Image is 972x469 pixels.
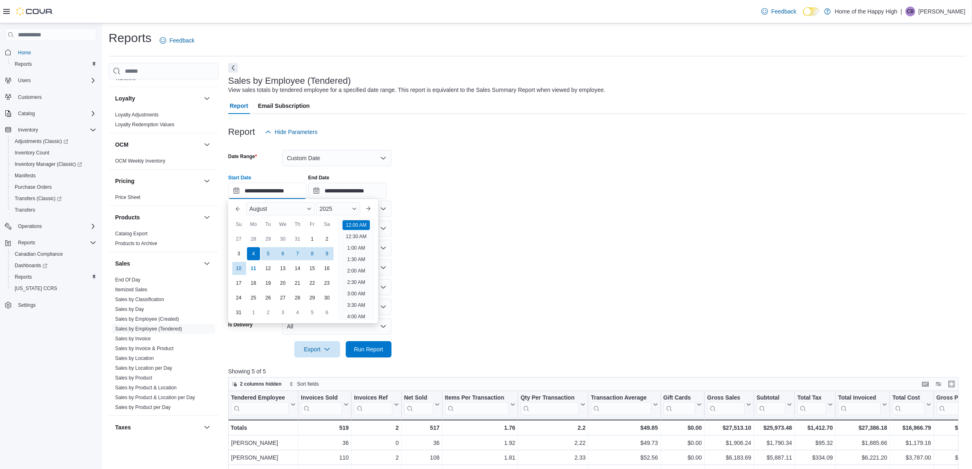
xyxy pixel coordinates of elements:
[115,346,173,351] a: Sales by Invoice & Product
[232,262,245,275] div: day-10
[520,394,585,415] button: Qty Per Transaction
[11,59,96,69] span: Reports
[343,220,370,230] li: 12:00 AM
[11,194,96,203] span: Transfers (Classic)
[8,170,100,181] button: Manifests
[306,247,319,260] div: day-8
[231,232,334,320] div: August, 2025
[11,136,71,146] a: Adjustments (Classic)
[115,213,200,221] button: Products
[591,394,651,415] div: Transaction Average
[663,394,695,402] div: Gift Cards
[835,7,897,16] p: Home of the Happy High
[2,91,100,103] button: Customers
[115,112,159,118] span: Loyalty Adjustments
[16,7,53,16] img: Cova
[262,247,275,260] div: day-5
[756,394,792,415] button: Subtotal
[11,182,96,192] span: Purchase Orders
[11,59,35,69] a: Reports
[115,384,177,391] span: Sales by Product & Location
[232,306,245,319] div: day-31
[249,205,267,212] span: August
[115,375,152,381] span: Sales by Product
[15,221,45,231] button: Operations
[15,150,49,156] span: Inventory Count
[838,394,881,402] div: Total Invoiced
[15,184,52,190] span: Purchase Orders
[291,247,304,260] div: day-7
[921,379,930,389] button: Keyboard shortcuts
[115,394,195,401] span: Sales by Product & Location per Day
[109,156,218,169] div: OCM
[797,394,826,415] div: Total Tax
[231,394,296,415] button: Tendered Employee
[232,291,245,304] div: day-24
[15,300,96,310] span: Settings
[115,259,130,268] h3: Sales
[276,218,289,231] div: We
[11,171,39,181] a: Manifests
[306,306,319,319] div: day-5
[18,77,31,84] span: Users
[228,183,307,199] input: Press the down key to enter a popover containing a calendar. Press the escape key to close the po...
[115,306,144,312] a: Sales by Day
[262,218,275,231] div: Tu
[11,261,96,270] span: Dashboards
[11,284,60,293] a: [US_STATE] CCRS
[306,232,319,246] div: day-1
[115,404,171,410] a: Sales by Product per Day
[771,7,796,16] span: Feedback
[15,92,96,102] span: Customers
[276,232,289,246] div: day-30
[308,183,387,199] input: Press the down key to open a popover containing a calendar.
[230,98,248,114] span: Report
[707,394,745,402] div: Gross Sales
[294,341,340,357] button: Export
[115,375,152,381] a: Sales by Product
[115,277,140,283] a: End Of Day
[308,174,329,181] label: End Date
[15,125,96,135] span: Inventory
[258,98,310,114] span: Email Subscription
[320,232,334,246] div: day-2
[2,124,100,136] button: Inventory
[115,141,200,149] button: OCM
[758,3,799,20] a: Feedback
[11,205,38,215] a: Transfers
[228,153,257,160] label: Date Range
[663,394,702,415] button: Gift Cards
[445,394,509,402] div: Items Per Transaction
[115,297,164,302] a: Sales by Classification
[15,300,39,310] a: Settings
[229,379,285,389] button: 2 columns hidden
[520,394,579,415] div: Qty Per Transaction
[934,379,943,389] button: Display options
[404,394,433,402] div: Net Sold
[115,177,134,185] h3: Pricing
[344,300,368,310] li: 3:30 AM
[202,212,212,222] button: Products
[115,355,154,362] span: Sales by Location
[231,394,289,402] div: Tendered Employee
[115,287,147,293] a: Itemized Sales
[286,379,322,389] button: Sort fields
[380,205,387,212] button: Open list of options
[247,247,260,260] div: day-4
[803,7,820,16] input: Dark Mode
[247,277,260,290] div: day-18
[231,394,289,415] div: Tendered Employee
[246,202,315,215] div: Button. Open the month selector. August is currently selected.
[291,262,304,275] div: day-14
[8,283,100,294] button: [US_STATE] CCRS
[115,94,200,103] button: Loyalty
[15,76,34,85] button: Users
[115,326,182,332] span: Sales by Employee (Tendered)
[11,171,96,181] span: Manifests
[18,239,35,246] span: Reports
[306,262,319,275] div: day-15
[8,248,100,260] button: Canadian Compliance
[228,367,966,375] p: Showing 5 of 5
[228,76,351,86] h3: Sales by Employee (Tendered)
[115,326,182,332] a: Sales by Employee (Tendered)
